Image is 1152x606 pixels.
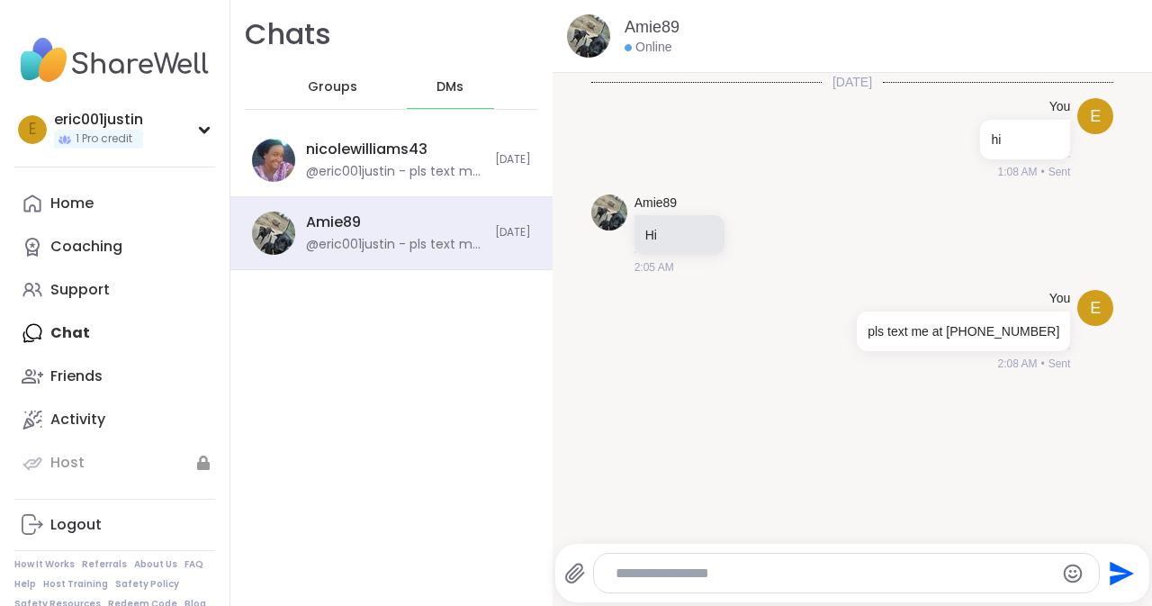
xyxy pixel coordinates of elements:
[14,355,215,398] a: Friends
[591,194,627,231] img: https://sharewell-space-live.sfo3.digitaloceanspaces.com/user-generated/c3bd44a5-f966-4702-9748-c...
[634,259,674,276] span: 2:05 AM
[245,14,331,55] h1: Chats
[50,515,102,535] div: Logout
[134,558,177,571] a: About Us
[252,212,295,255] img: https://sharewell-space-live.sfo3.digitaloceanspaces.com/user-generated/c3bd44a5-f966-4702-9748-c...
[997,356,1037,372] span: 2:08 AM
[1090,104,1101,129] span: e
[625,16,679,39] a: Amie89
[625,39,671,57] div: Online
[76,131,132,147] span: 1 Pro credit
[495,152,531,167] span: [DATE]
[14,441,215,484] a: Host
[50,280,110,300] div: Support
[1100,553,1140,593] button: Send
[567,14,610,58] img: https://sharewell-space-live.sfo3.digitaloceanspaces.com/user-generated/c3bd44a5-f966-4702-9748-c...
[822,73,883,91] span: [DATE]
[997,164,1037,180] span: 1:08 AM
[14,268,215,312] a: Support
[1049,98,1071,116] h4: You
[14,182,215,225] a: Home
[645,226,714,244] p: Hi
[50,237,122,257] div: Coaching
[1048,356,1071,372] span: Sent
[306,140,427,159] div: nicolewilliams43
[50,194,94,213] div: Home
[184,558,203,571] a: FAQ
[308,78,357,96] span: Groups
[616,565,1048,583] textarea: Type your message
[991,131,1059,149] p: hi
[14,225,215,268] a: Coaching
[50,453,85,473] div: Host
[1090,296,1101,321] span: e
[54,110,143,130] div: eric001justin
[14,398,215,441] a: Activity
[14,29,215,92] img: ShareWell Nav Logo
[634,194,677,213] a: Amie89
[1048,164,1071,180] span: Sent
[1040,356,1044,372] span: •
[50,410,105,430] div: Activity
[82,558,127,571] a: Referrals
[50,366,103,386] div: Friends
[495,225,531,240] span: [DATE]
[14,503,215,547] a: Logout
[868,322,1059,340] p: pls text me at [PHONE_NUMBER]
[1040,164,1044,180] span: •
[306,213,361,232] div: Amie89
[14,558,75,571] a: How It Works
[115,578,179,591] a: Safety Policy
[29,118,36,141] span: e
[306,163,484,181] div: @eric001justin - pls text me at [PHONE_NUMBER]
[306,236,484,254] div: @eric001justin - pls text me at [PHONE_NUMBER]
[1049,290,1071,308] h4: You
[14,578,36,591] a: Help
[43,578,108,591] a: Host Training
[1062,563,1084,584] button: Emoji picker
[252,139,295,182] img: https://sharewell-space-live.sfo3.digitaloceanspaces.com/user-generated/3403c148-dfcf-4217-9166-8...
[436,78,463,96] span: DMs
